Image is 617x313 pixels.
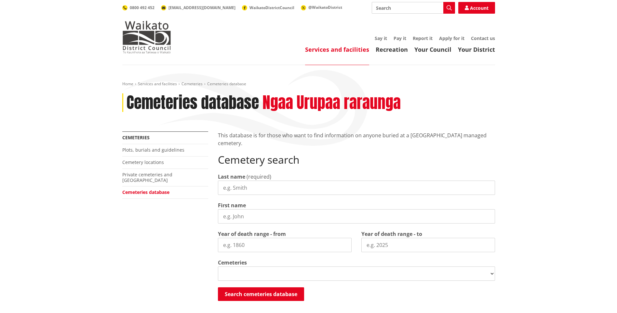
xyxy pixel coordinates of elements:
[249,5,294,10] span: WaikatoDistrictCouncil
[218,259,247,266] label: Cemeteries
[122,81,495,87] nav: breadcrumb
[122,147,184,153] a: Plots, burials and guidelines
[168,5,235,10] span: [EMAIL_ADDRESS][DOMAIN_NAME]
[122,171,172,183] a: Private cemeteries and [GEOGRAPHIC_DATA]
[181,81,203,87] a: Cemeteries
[207,81,246,87] span: Cemeteries database
[122,5,154,10] a: 0800 492 452
[138,81,177,87] a: Services and facilities
[218,173,245,181] label: Last name
[305,46,369,53] a: Services and facilities
[458,2,495,14] a: Account
[413,35,433,41] a: Report it
[414,46,451,53] a: Your Council
[127,93,259,112] h1: Cemeteries database
[161,5,235,10] a: [EMAIL_ADDRESS][DOMAIN_NAME]
[439,35,464,41] a: Apply for it
[372,2,455,14] input: Search input
[262,93,401,112] h2: Ngaa Urupaa raraunga
[376,46,408,53] a: Recreation
[122,189,169,195] a: Cemeteries database
[122,21,171,53] img: Waikato District Council - Te Kaunihera aa Takiwaa o Waikato
[375,35,387,41] a: Say it
[218,230,286,238] label: Year of death range - from
[218,238,352,252] input: e.g. 1860
[218,131,495,147] p: This database is for those who want to find information on anyone buried at a [GEOGRAPHIC_DATA] m...
[247,173,271,180] span: (required)
[218,154,495,166] h2: Cemetery search
[122,81,133,87] a: Home
[471,35,495,41] a: Contact us
[361,230,422,238] label: Year of death range - to
[122,134,150,141] a: Cemeteries
[301,5,342,10] a: @WaikatoDistrict
[218,201,246,209] label: First name
[458,46,495,53] a: Your District
[122,159,164,165] a: Cemetery locations
[130,5,154,10] span: 0800 492 452
[218,287,304,301] button: Search cemeteries database
[242,5,294,10] a: WaikatoDistrictCouncil
[394,35,406,41] a: Pay it
[361,238,495,252] input: e.g. 2025
[308,5,342,10] span: @WaikatoDistrict
[218,181,495,195] input: e.g. Smith
[218,209,495,224] input: e.g. John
